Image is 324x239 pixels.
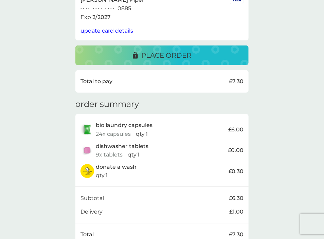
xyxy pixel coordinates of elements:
p: £0.30 [229,167,244,176]
span: update card details [80,27,133,34]
p: qty [96,171,105,180]
p: £6.00 [228,125,244,134]
p: £0.00 [228,146,244,155]
p: £1.00 [229,207,244,216]
p: ● [113,7,114,10]
button: place order [75,45,249,65]
p: ● [93,7,94,10]
p: £6.30 [229,194,244,203]
p: ● [86,7,87,10]
p: qty [136,130,145,139]
p: 1 [106,171,108,180]
p: bio laundry capsules [96,121,152,130]
p: donate a wash [96,163,137,171]
p: 2 / 2027 [92,13,111,22]
p: ● [105,7,107,10]
p: qty [128,150,137,159]
p: ● [108,7,109,10]
p: Total to pay [80,77,112,86]
p: ● [95,7,97,10]
p: ● [101,7,102,10]
p: 0885 [118,4,131,13]
p: £7.30 [229,230,244,239]
p: place order [141,50,191,61]
p: ● [110,7,112,10]
button: update card details [80,26,133,35]
p: 1 [146,130,148,139]
p: ● [83,7,85,10]
p: £7.30 [229,77,244,86]
p: Subtotal [80,194,104,203]
p: 9x tablets [96,150,123,159]
p: ● [98,7,100,10]
p: ● [80,7,82,10]
p: 1 [138,150,140,159]
h3: order summary [75,99,139,109]
p: Exp [80,13,91,22]
p: 24x capsules [96,130,131,139]
p: Delivery [80,207,103,216]
p: Total [80,230,94,239]
p: ● [88,7,90,10]
p: dishwasher tablets [96,142,148,151]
